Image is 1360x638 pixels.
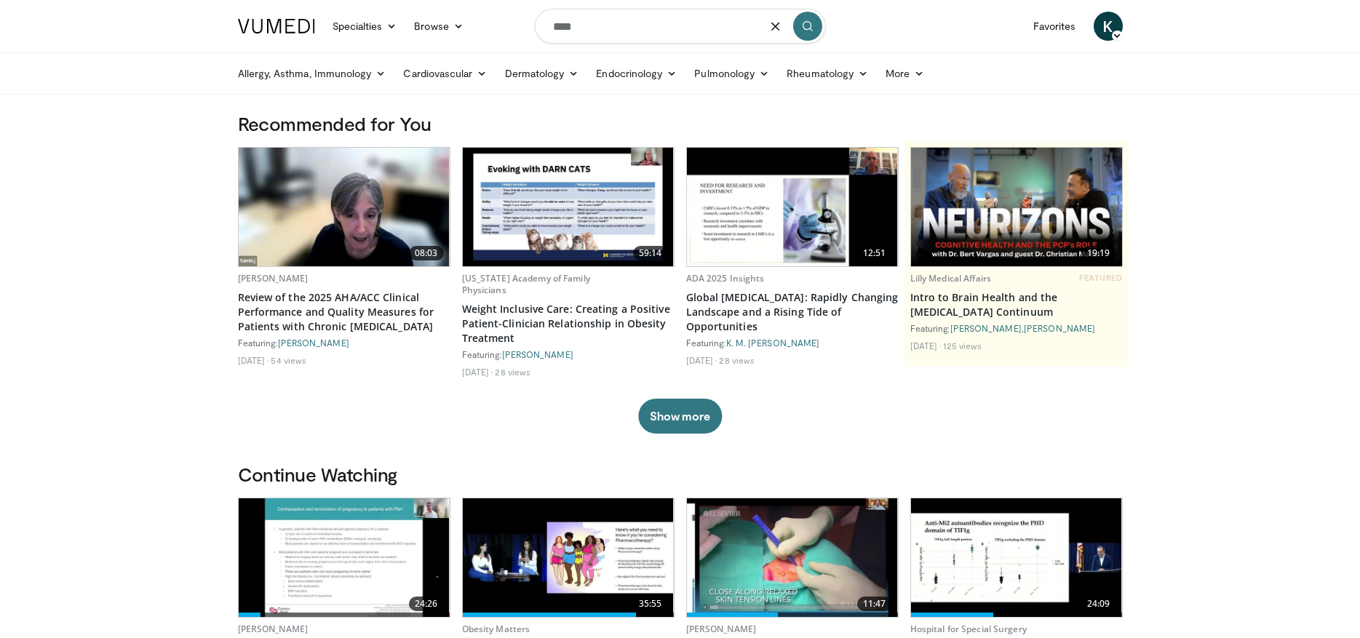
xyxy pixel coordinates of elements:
a: Rheumatology [778,59,877,88]
img: 3db54f1d-0f17-414d-86a2-94f359f2706b.620x360_q85_upscale.jpg [911,498,1122,617]
img: ffa8250e-682f-450e-8967-2dc912628fa7.620x360_q85_upscale.jpg [239,498,450,617]
a: 11:47 [687,498,898,617]
img: VuMedi Logo [238,19,315,33]
span: 08:03 [409,246,444,260]
li: 28 views [719,354,755,366]
div: Featuring: [462,348,675,360]
input: Search topics, interventions [535,9,826,44]
img: a80fd508-2012-49d4-b73e-1d4e93549e78.png.620x360_q85_upscale.jpg [911,148,1122,266]
a: Browse [405,12,472,41]
li: [DATE] [910,340,942,351]
span: 59:14 [633,246,668,260]
li: [DATE] [238,354,269,366]
a: K. M. [PERSON_NAME] [726,338,820,348]
a: Global [MEDICAL_DATA]: Rapidly Changing Landscape and a Rising Tide of Opportunities [686,290,899,334]
a: K [1094,12,1123,41]
li: 28 views [495,366,530,378]
a: Review of the 2025 AHA/ACC Clinical Performance and Quality Measures for Patients with Chronic [M... [238,290,450,334]
span: 11:47 [857,597,892,611]
a: Dermatology [496,59,588,88]
a: Allergy, Asthma, Immunology [229,59,395,88]
h3: Recommended for You [238,112,1123,135]
div: Featuring: [238,337,450,348]
a: Hospital for Special Surgery [910,623,1027,635]
a: 08:03 [239,148,450,266]
a: Pulmonology [685,59,778,88]
span: 24:26 [409,597,444,611]
li: 125 views [943,340,982,351]
a: [PERSON_NAME] [278,338,349,348]
h3: Continue Watching [238,463,1123,486]
span: 35:55 [633,597,668,611]
a: Intro to Brain Health and the [MEDICAL_DATA] Continuum [910,290,1123,319]
img: 177089fa-0ec6-4157-80ba-d8f0f35fa305.620x360_q85_upscale.jpg [687,148,898,266]
a: [PERSON_NAME] [1024,323,1095,333]
img: a289f50a-2b7d-4b85-8091-5f9a54131d0c.620x360_q85_upscale.jpg [687,498,898,617]
li: [DATE] [462,366,493,378]
li: [DATE] [686,354,717,366]
li: 54 views [271,354,306,366]
a: [PERSON_NAME] [502,349,573,359]
span: FEATURED [1079,273,1122,283]
a: [PERSON_NAME] [238,272,309,284]
img: 60bc63fc-a24a-4d92-bd59-66cf095eb6ba.620x360_q85_upscale.jpg [463,148,674,266]
img: 24d0b99a-6f4b-4cac-9614-932f2607a103.620x360_q85_upscale.jpg [239,148,450,266]
a: 12:51 [687,148,898,266]
a: 24:26 [239,498,450,617]
div: Featuring: , [910,322,1123,334]
a: Specialties [324,12,406,41]
a: [PERSON_NAME] [686,623,757,635]
div: Featuring: [686,337,899,348]
button: Show more [638,399,722,434]
a: 24:09 [911,498,1122,617]
a: 59:14 [463,148,674,266]
a: [PERSON_NAME] [950,323,1022,333]
span: 19:19 [1081,246,1116,260]
a: [PERSON_NAME] [238,623,309,635]
a: Endocrinology [587,59,685,88]
a: 35:55 [463,498,674,617]
a: Obesity Matters [462,623,530,635]
a: Favorites [1025,12,1085,41]
img: 5fbd49a0-1998-421a-8421-e7d3b6b665e3.620x360_q85_upscale.jpg [463,498,674,617]
a: Cardiovascular [394,59,496,88]
span: 24:09 [1081,597,1116,611]
a: 19:19 [911,148,1122,266]
a: ADA 2025 Insights [686,272,765,284]
a: [US_STATE] Academy of Family Physicians [462,272,590,296]
span: 12:51 [857,246,892,260]
a: More [877,59,933,88]
a: Lilly Medical Affairs [910,272,992,284]
a: Weight Inclusive Care: Creating a Positive Patient-Clinician Relationship in Obesity Treatment [462,302,675,346]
